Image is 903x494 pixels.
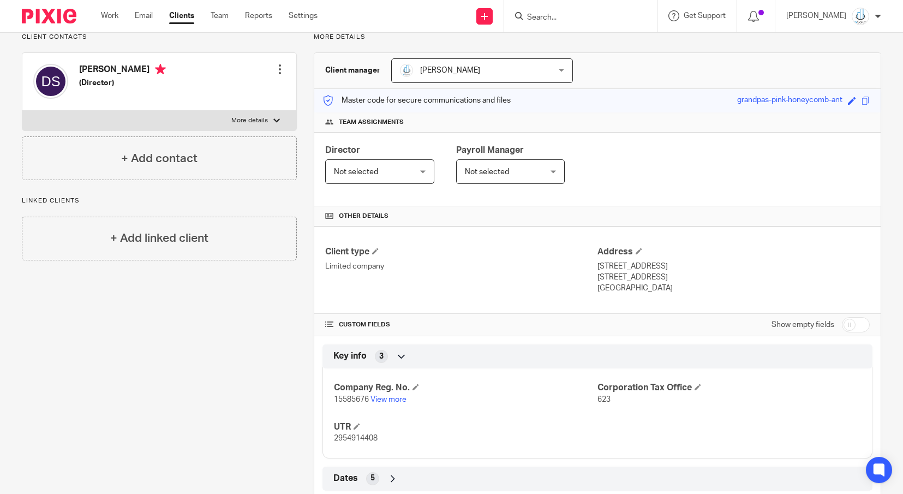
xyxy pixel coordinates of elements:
span: Dates [333,473,358,484]
span: Get Support [684,12,726,20]
h4: Corporation Tax Office [597,382,861,394]
h4: + Add linked client [110,230,208,247]
span: Not selected [334,168,378,176]
h4: CUSTOM FIELDS [325,320,597,329]
h4: UTR [334,421,597,433]
label: Show empty fields [772,319,834,330]
span: 2954914408 [334,435,378,442]
a: View more [370,396,406,403]
p: [GEOGRAPHIC_DATA] [597,283,870,294]
p: Client contacts [22,33,297,41]
h4: [PERSON_NAME] [79,64,166,78]
p: Linked clients [22,197,297,205]
p: More details [231,116,268,125]
span: Payroll Manager [456,146,524,154]
a: Settings [289,10,318,21]
span: Other details [339,212,388,221]
span: 623 [597,396,611,403]
div: grandpas-pink-honeycomb-ant [737,94,842,107]
a: Team [211,10,229,21]
p: Master code for secure communications and files [322,95,511,106]
span: Key info [333,350,367,362]
h4: Company Reg. No. [334,382,597,394]
h4: Client type [325,246,597,258]
span: 5 [370,473,375,484]
span: 15585676 [334,396,369,403]
h4: Address [597,246,870,258]
img: Logo_PNG.png [400,64,413,77]
span: 3 [379,351,384,362]
input: Search [526,13,624,23]
p: [STREET_ADDRESS] [597,272,870,283]
p: More details [314,33,881,41]
a: Clients [169,10,194,21]
p: [STREET_ADDRESS] [597,261,870,272]
h4: + Add contact [121,150,198,167]
i: Primary [155,64,166,75]
span: Not selected [465,168,509,176]
img: Pixie [22,9,76,23]
h3: Client manager [325,65,380,76]
span: [PERSON_NAME] [420,67,480,74]
span: Team assignments [339,118,404,127]
span: Director [325,146,360,154]
a: Work [101,10,118,21]
a: Reports [245,10,272,21]
img: Logo_PNG.png [852,8,869,25]
p: [PERSON_NAME] [786,10,846,21]
h5: (Director) [79,78,166,88]
img: svg%3E [33,64,68,99]
a: Email [135,10,153,21]
p: Limited company [325,261,597,272]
